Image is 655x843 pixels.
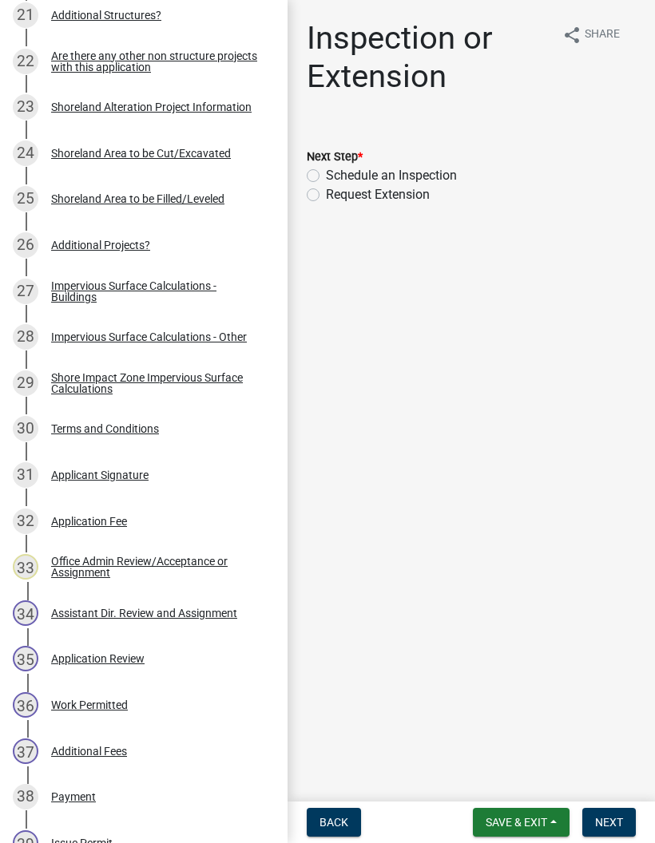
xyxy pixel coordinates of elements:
div: 31 [13,462,38,488]
div: Terms and Conditions [51,423,159,434]
label: Schedule an Inspection [326,166,457,185]
div: Applicant Signature [51,469,149,481]
span: Save & Exit [486,816,547,829]
div: 27 [13,279,38,304]
button: Save & Exit [473,808,570,837]
div: Assistant Dir. Review and Assignment [51,608,237,619]
div: Application Review [51,653,145,664]
div: 34 [13,600,38,626]
div: Additional Projects? [51,239,150,251]
div: 24 [13,140,38,166]
div: Work Permitted [51,699,128,710]
div: 33 [13,554,38,580]
div: 28 [13,324,38,350]
div: 37 [13,738,38,764]
i: share [562,26,582,45]
span: Next [595,816,623,829]
div: Office Admin Review/Acceptance or Assignment [51,556,262,578]
span: Back [320,816,348,829]
div: 23 [13,94,38,120]
div: Shoreland Alteration Project Information [51,101,252,113]
div: 38 [13,784,38,809]
div: Payment [51,791,96,802]
div: 30 [13,416,38,441]
div: 29 [13,370,38,396]
button: shareShare [550,19,633,50]
button: Next [582,808,636,837]
div: 26 [13,232,38,258]
label: Request Extension [326,185,430,204]
div: Shoreland Area to be Filled/Leveled [51,193,224,204]
div: Application Fee [51,516,127,527]
div: 22 [13,49,38,74]
div: Shoreland Area to be Cut/Excavated [51,148,231,159]
div: 36 [13,692,38,718]
div: Additional Structures? [51,10,161,21]
div: 32 [13,509,38,534]
label: Next Step [307,152,363,163]
div: 21 [13,2,38,28]
button: Back [307,808,361,837]
div: Impervious Surface Calculations - Other [51,331,247,342]
div: Are there any other non structure projects with this application [51,50,262,73]
div: 25 [13,186,38,212]
div: Additional Fees [51,746,127,757]
div: Impervious Surface Calculations - Buildings [51,280,262,303]
h1: Inspection or Extension [307,19,550,96]
div: Shore Impact Zone Impervious Surface Calculations [51,372,262,394]
div: 35 [13,646,38,671]
span: Share [585,26,620,45]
